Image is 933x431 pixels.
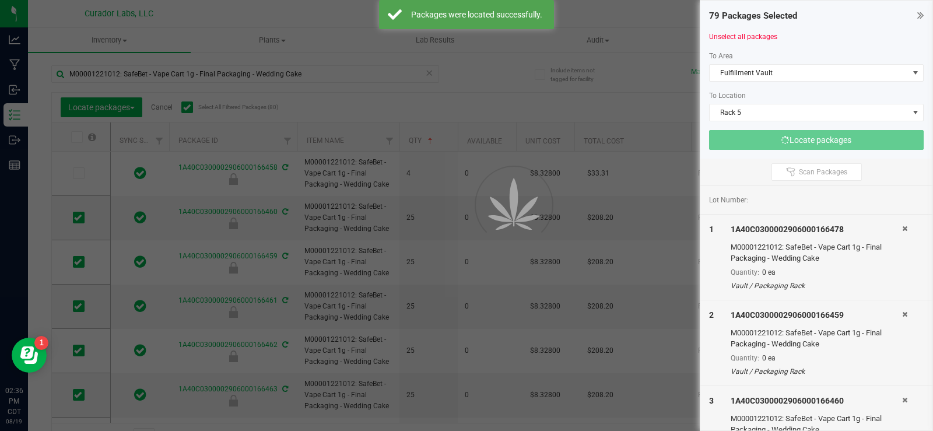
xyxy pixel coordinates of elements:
[709,92,746,100] span: To Location
[709,195,748,205] span: Lot Number:
[762,268,776,276] span: 0 ea
[709,310,714,320] span: 2
[709,396,714,405] span: 3
[709,225,714,234] span: 1
[709,33,777,41] a: Unselect all packages
[731,268,759,276] span: Quantity:
[731,327,902,350] div: M00001221012: SafeBet - Vape Cart 1g - Final Packaging - Wedding Cake
[12,338,47,373] iframe: Resource center
[731,309,902,321] div: 1A40C0300002906000166459
[799,167,847,177] span: Scan Packages
[710,65,909,81] span: Fulfillment Vault
[731,366,902,377] div: Vault / Packaging Rack
[34,336,48,350] iframe: Resource center unread badge
[731,241,902,264] div: M00001221012: SafeBet - Vape Cart 1g - Final Packaging - Wedding Cake
[731,223,902,236] div: 1A40C0300002906000166478
[709,52,733,60] span: To Area
[408,9,545,20] div: Packages were located successfully.
[731,395,902,407] div: 1A40C0300002906000166460
[709,130,924,150] button: Locate packages
[731,281,902,291] div: Vault / Packaging Rack
[771,163,862,181] button: Scan Packages
[731,354,759,362] span: Quantity:
[710,104,909,121] span: Rack 5
[762,354,776,362] span: 0 ea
